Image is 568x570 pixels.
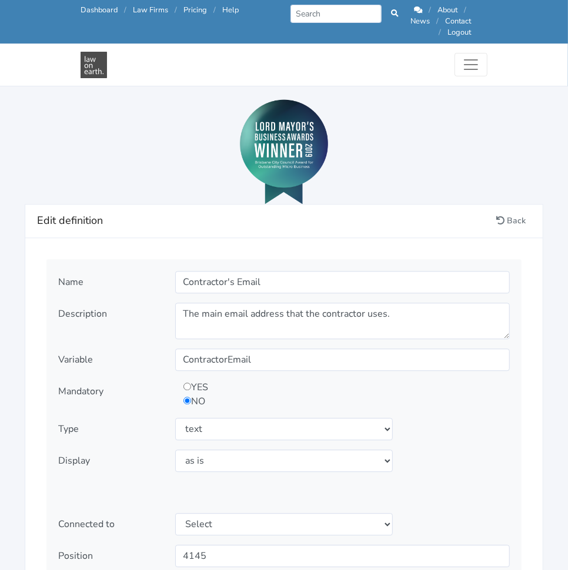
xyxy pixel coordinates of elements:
input: Variable name [175,348,510,371]
img: Law On Earth [81,52,107,78]
div: Connected to [50,513,167,535]
a: Dashboard [81,5,118,15]
div: Position [50,545,167,567]
input: Name [175,271,510,293]
span: / [436,16,439,26]
a: Contact [445,16,471,26]
a: Help [222,5,239,15]
span: / [439,27,441,38]
a: Law Firms [133,5,168,15]
button: Toggle navigation [455,53,487,76]
h4: Edit definition [37,212,491,230]
img: Lord Mayor's Award 2019 [240,99,328,204]
textarea: The main email address that the contractor uses. [175,303,510,339]
span: / [464,5,466,15]
div: Type [50,418,167,440]
a: Logout [447,27,471,38]
span: / [429,5,431,15]
span: / [175,5,177,15]
div: Description [50,303,167,339]
div: Mandatory [50,380,167,408]
div: Variable [50,348,167,371]
a: News [410,16,430,26]
div: Display [50,450,167,472]
a: Back [491,212,531,230]
div: Name [50,271,167,293]
span: / [124,5,126,15]
a: Pricing [183,5,207,15]
input: Search [290,5,382,23]
div: YES NO [175,380,426,408]
input: Position [175,545,510,567]
span: / [213,5,216,15]
a: About [437,5,457,15]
